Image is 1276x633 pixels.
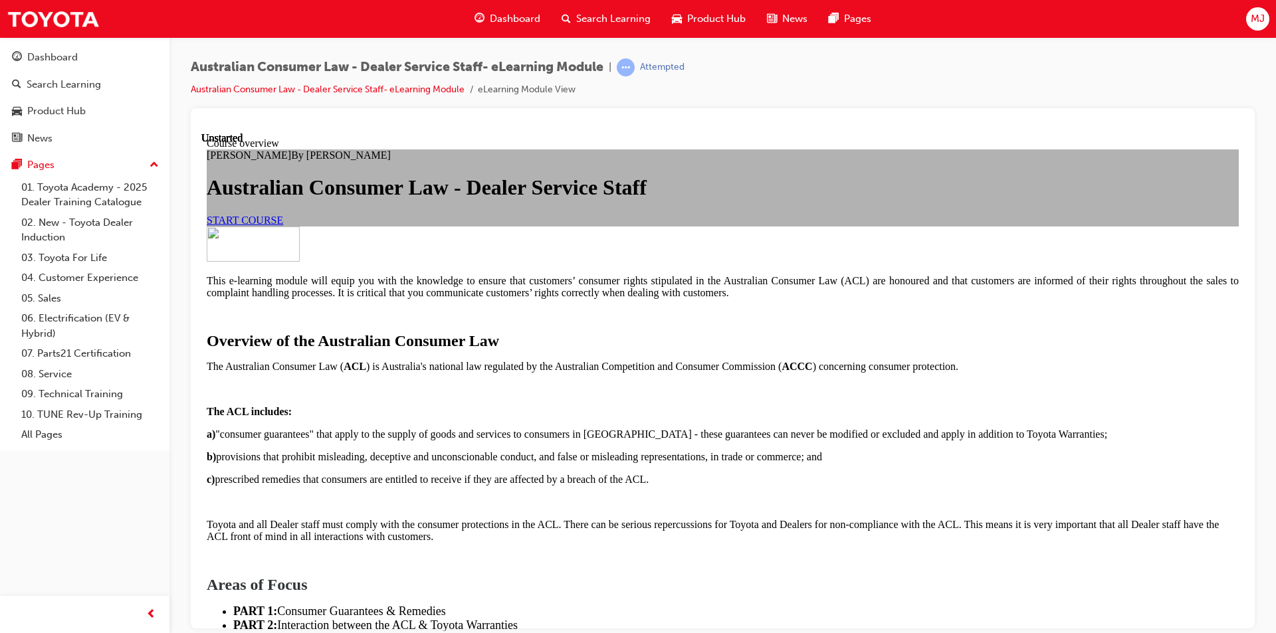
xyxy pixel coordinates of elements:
span: PART 1: [32,472,76,486]
strong: ACL [142,228,165,240]
a: guage-iconDashboard [464,5,551,33]
span: The Australian Consumer Law ( ) is Australia's national law regulated by the Australian Competiti... [5,228,757,240]
a: 09. Technical Training [16,384,164,405]
a: Dashboard [5,45,164,70]
a: Search Learning [5,72,164,97]
span: MJ [1251,11,1265,27]
span: guage-icon [12,52,22,64]
button: Pages [5,153,164,177]
span: "consumer guarantees" that apply to the supply of goods and services to consumers in [GEOGRAPHIC_... [5,296,906,308]
span: Consumer Guarantees & Remedies [76,472,244,486]
a: 06. Electrification (EV & Hybrid) [16,308,164,343]
a: car-iconProduct Hub [661,5,756,33]
span: Course overview [5,5,78,17]
a: 07. Parts21 Certification [16,343,164,364]
span: By [PERSON_NAME] [90,17,189,29]
span: provisions that prohibit misleading, deceptive and unconscionable conduct, and false or misleadin... [5,319,621,330]
span: search-icon [12,79,21,91]
span: Interaction between the ACL & Toyota Warranties [32,486,316,499]
div: Attempted [640,61,685,74]
span: car-icon [672,11,682,27]
span: pages-icon [829,11,839,27]
strong: c) [5,341,13,353]
strong: The ACL includes: [5,274,90,285]
span: up-icon [150,157,159,174]
span: prescribed remedies that consumers are entitled to receive if they are affected by a breach of th... [5,341,447,353]
a: 05. Sales [16,288,164,309]
img: Trak [7,4,100,34]
a: START COURSE [5,82,82,94]
span: Australian Consumer Law - Dealer Service Staff- eLearning Module [191,60,603,75]
span: search-icon [562,11,571,27]
a: 03. Toyota For Life [16,248,164,268]
a: News [5,126,164,151]
li: eLearning Module View [478,82,576,98]
div: News [27,131,53,146]
span: Overview of the Australian Consumer Law [5,200,298,217]
div: Pages [27,157,54,173]
span: news-icon [767,11,777,27]
span: Search Learning [576,11,651,27]
span: car-icon [12,106,22,118]
button: DashboardSearch LearningProduct HubNews [5,43,164,153]
a: Product Hub [5,99,164,124]
span: News [782,11,807,27]
a: All Pages [16,424,164,445]
span: Areas of Focus [5,444,106,461]
a: news-iconNews [756,5,818,33]
span: Dashboard [490,11,540,27]
span: Toyota and all Dealer staff must comply with the consumer protections in the ACL. There can be se... [5,387,1017,410]
strong: ACCC [580,228,611,240]
a: pages-iconPages [818,5,882,33]
span: prev-icon [146,606,156,623]
a: 10. TUNE Rev-Up Training [16,405,164,425]
span: This e-learning module will equip you with the knowledge to ensure that customers’ consumer right... [5,143,1037,166]
div: Dashboard [27,50,78,65]
span: pages-icon [12,159,22,171]
span: [PERSON_NAME] [5,17,90,29]
span: Product Hub [687,11,746,27]
span: news-icon [12,133,22,145]
div: Product Hub [27,104,86,119]
a: 04. Customer Experience [16,268,164,288]
a: 01. Toyota Academy - 2025 Dealer Training Catalogue [16,177,164,213]
strong: a) [5,296,14,308]
strong: PART 2: [32,486,76,499]
a: Australian Consumer Law - Dealer Service Staff- eLearning Module [191,84,465,95]
strong: b) [5,319,15,330]
span: guage-icon [475,11,484,27]
span: learningRecordVerb_ATTEMPT-icon [617,58,635,76]
span: | [609,60,611,75]
h1: Australian Consumer Law - Dealer Service Staff [5,43,1037,68]
span: Pages [844,11,871,27]
a: search-iconSearch Learning [551,5,661,33]
a: 02. New - Toyota Dealer Induction [16,213,164,248]
a: 08. Service [16,364,164,385]
div: Search Learning [27,77,101,92]
button: MJ [1246,7,1269,31]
